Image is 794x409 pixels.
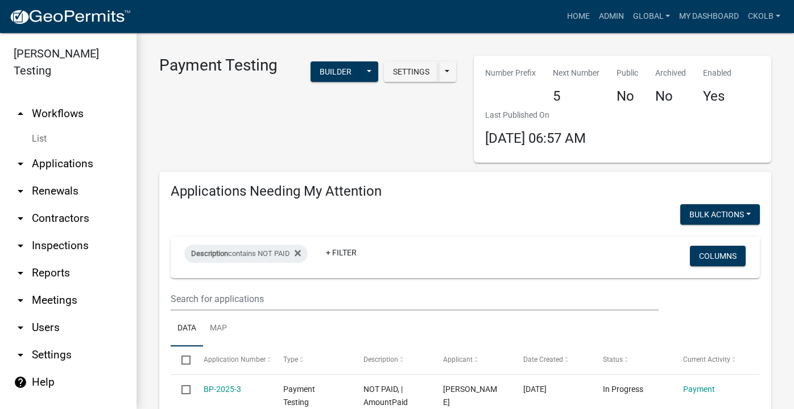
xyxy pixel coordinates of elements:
button: Settings [384,61,439,82]
span: Applicant [443,356,473,363]
span: Current Activity [683,356,730,363]
a: + Filter [317,242,366,263]
i: arrow_drop_up [14,107,27,121]
a: Admin [594,6,628,27]
p: Last Published On [485,109,586,121]
i: arrow_drop_down [14,184,27,198]
h3: Payment Testing [159,56,278,75]
button: Columns [690,246,746,266]
a: My Dashboard [675,6,743,27]
datatable-header-cell: Current Activity [672,346,752,374]
span: Payment Testing [283,385,315,407]
span: Date Created [523,356,563,363]
a: Map [203,311,234,347]
i: arrow_drop_down [14,266,27,280]
datatable-header-cell: Description [352,346,432,374]
i: arrow_drop_down [14,157,27,171]
p: Archived [655,67,686,79]
div: contains NOT PAID [184,245,308,263]
span: Courtney Kolb [443,385,497,407]
button: Builder [311,61,361,82]
datatable-header-cell: Select [171,346,192,374]
datatable-header-cell: Status [592,346,672,374]
a: Payment [683,385,715,394]
h4: Yes [703,88,731,105]
span: 08/15/2025 [523,385,547,394]
span: Description [191,249,228,258]
a: BP-2025-3 [204,385,241,394]
p: Next Number [553,67,599,79]
h4: No [655,88,686,105]
p: Number Prefix [485,67,536,79]
span: [DATE] 06:57 AM [485,130,586,146]
p: Public [617,67,638,79]
span: Type [283,356,298,363]
span: Status [603,356,623,363]
p: Enabled [703,67,731,79]
input: Search for applications [171,287,659,311]
a: Global [628,6,675,27]
i: arrow_drop_down [14,212,27,225]
h4: 5 [553,88,599,105]
button: Bulk Actions [680,204,760,225]
i: arrow_drop_down [14,348,27,362]
i: help [14,375,27,389]
datatable-header-cell: Date Created [512,346,592,374]
a: ckolb [743,6,785,27]
h4: Applications Needing My Attention [171,183,760,200]
datatable-header-cell: Application Number [192,346,272,374]
a: Home [563,6,594,27]
span: Application Number [204,356,266,363]
i: arrow_drop_down [14,239,27,253]
span: Description [363,356,398,363]
a: Data [171,311,203,347]
i: arrow_drop_down [14,321,27,334]
datatable-header-cell: Type [272,346,353,374]
datatable-header-cell: Applicant [432,346,512,374]
h4: No [617,88,638,105]
i: arrow_drop_down [14,294,27,307]
span: In Progress [603,385,643,394]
